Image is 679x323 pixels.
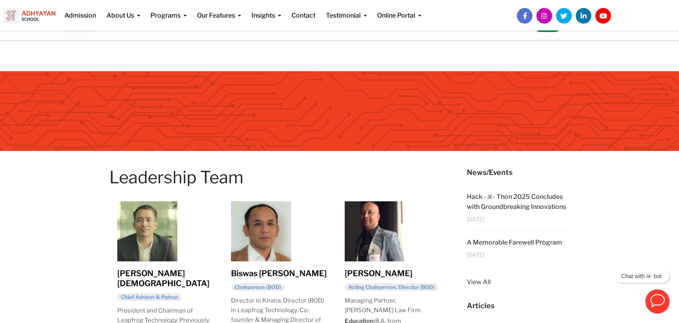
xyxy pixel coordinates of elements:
a: A Memorable Farewell Program [467,239,562,246]
a: Hack - अ - Thon 2025 Concludes with Groundbreaking Innovations [467,193,566,211]
a: Miraj Shrestha [345,227,405,235]
h6: Chairperson (BOD) [231,283,285,291]
span: [DATE] [467,216,484,222]
a: Biswas [PERSON_NAME] [231,269,327,278]
a: View All [467,277,570,287]
h5: Articles [467,301,570,311]
a: Himal Karmacharya [117,227,177,235]
p: Managing Partner, [PERSON_NAME] Law Firm [345,296,442,315]
span: [DATE] [467,252,484,258]
p: Chat with अ- bot. [621,273,663,280]
h6: Acting Chairperson, Director (BOD) [345,283,438,291]
a: [PERSON_NAME] [345,269,412,278]
h1: Leadership Team [109,167,451,187]
a: [PERSON_NAME][DEMOGRAPHIC_DATA] [117,269,209,288]
h6: Chief Advisor & Patron [117,293,182,301]
h5: News/Events [467,167,570,178]
a: Biswas Shrestha [231,227,291,235]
